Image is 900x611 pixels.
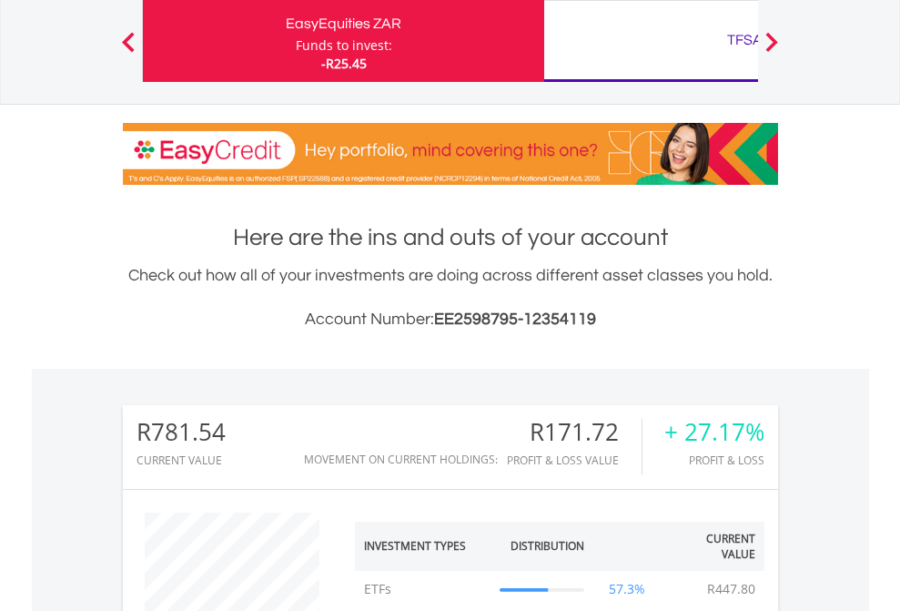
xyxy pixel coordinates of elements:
[123,307,778,332] h3: Account Number:
[434,311,596,328] span: EE2598795-12354119
[698,571,764,607] td: R447.80
[753,41,790,59] button: Next
[511,538,584,554] div: Distribution
[662,522,764,571] th: Current Value
[593,571,662,607] td: 57.3%
[355,571,491,607] td: ETFs
[137,419,226,445] div: R781.54
[507,419,642,445] div: R171.72
[321,55,367,72] span: -R25.45
[296,36,392,55] div: Funds to invest:
[123,263,778,332] div: Check out how all of your investments are doing across different asset classes you hold.
[355,522,491,571] th: Investment Types
[123,221,778,254] h1: Here are the ins and outs of your account
[664,454,764,466] div: Profit & Loss
[664,419,764,445] div: + 27.17%
[123,123,778,185] img: EasyCredit Promotion Banner
[137,454,226,466] div: CURRENT VALUE
[507,454,642,466] div: Profit & Loss Value
[110,41,147,59] button: Previous
[304,453,498,465] div: Movement on Current Holdings:
[154,11,533,36] div: EasyEquities ZAR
